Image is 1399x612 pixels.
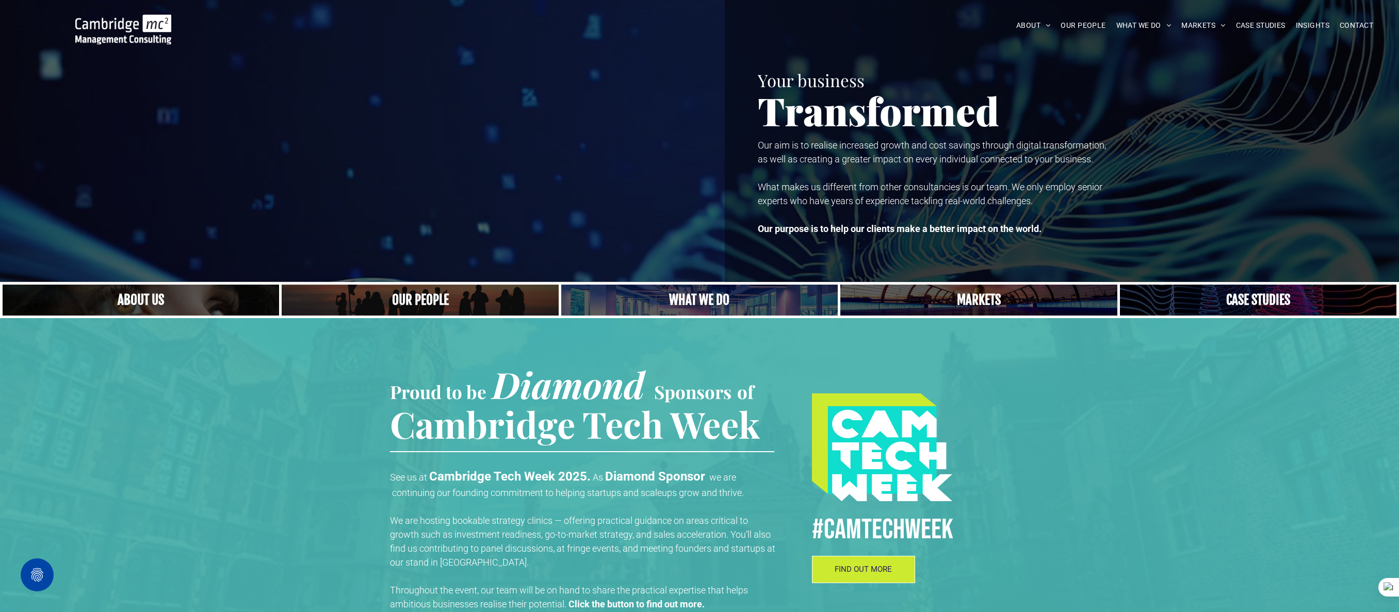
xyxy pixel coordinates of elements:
[1231,18,1291,34] a: CASE STUDIES
[758,223,1042,234] strong: Our purpose is to help our clients make a better impact on the world.
[737,379,754,404] span: of
[1011,18,1056,34] a: ABOUT
[561,285,838,316] a: A yoga teacher lifting his whole body off the ground in the peacock pose
[392,487,744,498] span: continuing our founding commitment to helping startups and scaleups grow and thrive.
[1176,18,1230,34] a: MARKETS
[758,69,865,91] span: Your business
[593,472,603,483] span: As
[812,512,953,547] span: #CamTECHWEEK
[492,360,645,408] span: Diamond
[3,285,279,316] a: Close up of woman's face, centered on her eyes
[390,472,427,483] span: See us at
[429,469,591,484] strong: Cambridge Tech Week 2025.
[840,285,1117,316] a: Our Markets | Cambridge Management Consulting
[1055,18,1111,34] a: OUR PEOPLE
[390,585,748,609] span: Throughout the event, our team will be on hand to share the practical expertise that helps ambiti...
[1111,18,1177,34] a: WHAT WE DO
[568,599,705,609] strong: Click the button to find out more.
[835,565,892,574] span: FIND OUT MORE
[812,556,915,583] a: FIND OUT MORE
[75,16,171,27] a: Your Business Transformed | Cambridge Management Consulting
[282,285,558,316] a: A crowd in silhouette at sunset, on a rise or lookout point
[1120,285,1396,316] a: CASE STUDIES | See an Overview of All Our Case Studies | Cambridge Management Consulting
[709,472,736,483] span: we are
[1291,18,1335,34] a: INSIGHTS
[654,379,731,404] span: Sponsors
[758,140,1106,164] span: Our aim is to realise increased growth and cost savings through digital transformation, as well a...
[1335,18,1378,34] a: CONTACT
[605,469,705,484] strong: Diamond Sponsor
[390,400,760,448] span: Cambridge Tech Week
[758,181,1102,206] span: What makes us different from other consultancies is our team. We only employ senior experts who h...
[758,85,999,136] span: Transformed
[812,393,952,501] img: #CAMTECHWEEK logo, Procurement
[390,515,775,568] span: We are hosting bookable strategy clinics — offering practical guidance on areas critical to growt...
[390,379,486,404] span: Proud to be
[75,14,171,44] img: Go to Homepage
